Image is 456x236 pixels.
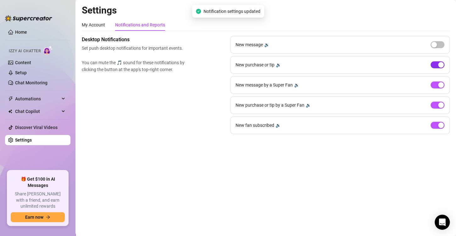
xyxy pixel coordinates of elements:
[236,61,275,68] span: New purchase or tip
[43,46,53,55] img: AI Chatter
[306,102,311,109] div: 🔉
[82,4,450,16] h2: Settings
[196,9,201,14] span: check-circle
[8,109,12,114] img: Chat Copilot
[9,48,41,54] span: Izzy AI Chatter
[203,8,260,15] span: Notification settings updated
[236,81,293,88] span: New message by a Super Fan
[264,41,270,48] div: 🔉
[82,36,187,43] span: Desktop Notifications
[115,21,165,28] div: Notifications and Reports
[5,15,52,21] img: logo-BBDzfeDw.svg
[236,102,304,109] span: New purchase or tip by a Super Fan
[236,41,263,48] span: New message
[15,30,27,35] a: Home
[276,61,281,68] div: 🔉
[15,106,60,116] span: Chat Copilot
[275,122,281,129] div: 🔉
[435,215,450,230] div: Open Intercom Messenger
[82,45,187,52] span: Set push desktop notifications for important events.
[15,80,47,85] a: Chat Monitoring
[15,125,58,130] a: Discover Viral Videos
[25,215,43,220] span: Earn now
[11,212,65,222] button: Earn nowarrow-right
[15,70,27,75] a: Setup
[15,138,32,143] a: Settings
[82,59,187,73] span: You can mute the 🎵 sound for these notifications by clicking the button at the app's top-right co...
[82,21,105,28] div: My Account
[236,122,274,129] span: New fan subscribed
[8,96,13,101] span: thunderbolt
[46,215,50,219] span: arrow-right
[11,176,65,188] span: 🎁 Get $100 in AI Messages
[11,191,65,210] span: Share [PERSON_NAME] with a friend, and earn unlimited rewards
[15,60,31,65] a: Content
[294,81,299,88] div: 🔉
[15,94,60,104] span: Automations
